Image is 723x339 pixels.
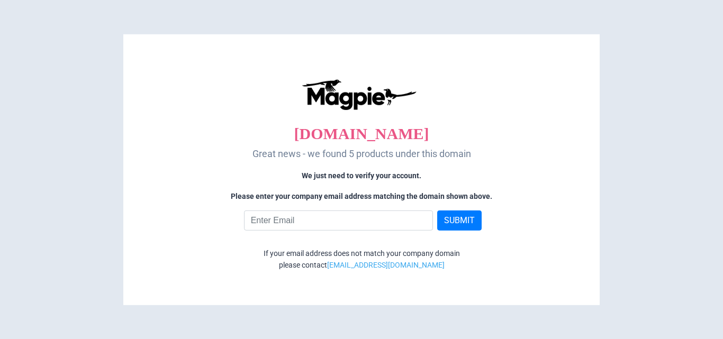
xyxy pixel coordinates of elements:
p: Please enter your company email address matching the domain shown above. [144,190,579,202]
img: logo-ab69f6fb50320c5b225c76a69d11143b.png [299,78,418,110]
div: If your email address does not match your company domain [137,248,586,259]
input: Enter Email [244,210,433,231]
p: We just need to verify your account. [144,170,579,181]
button: SUBMIT [437,210,482,231]
p: [DOMAIN_NAME] [144,121,579,146]
a: [EMAIL_ADDRESS][DOMAIN_NAME] [327,259,445,271]
p: Great news - we found 5 products under this domain [144,146,579,161]
div: please contact [137,259,586,271]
